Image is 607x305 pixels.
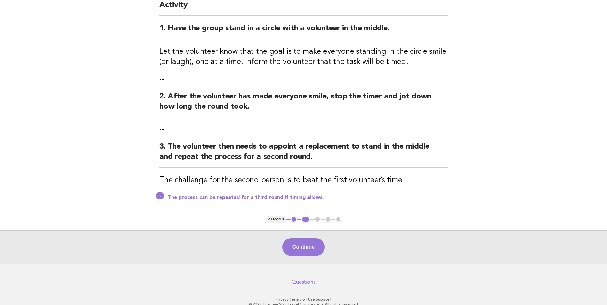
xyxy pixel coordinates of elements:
[108,297,499,302] p: · ·
[276,297,288,301] a: Privacy
[292,279,315,285] a: Questions
[168,194,448,201] p: The process can be repeated for a third round if timing allows.
[266,216,286,223] button: < Previous
[289,297,315,301] a: Terms of Use
[291,216,297,223] button: 1
[159,23,448,39] h2: 1. Have the group stand in a circle with a volunteer in the middle.
[159,142,448,168] h2: 3. The volunteer then needs to appoint a replacement to stand in the middle and repeat the proces...
[159,91,448,117] h2: 2. After the volunteer has made everyone smile, stop the timer and jot down how long the round took.
[159,175,448,185] h3: The challenge for the second person is to beat the first volunteer’s time.
[316,297,331,301] a: Support
[301,216,310,223] button: 2
[282,238,325,256] button: Continue
[159,125,448,134] p: --
[159,75,448,84] p: --
[159,47,448,67] h3: Let the volunteer know that the goal is to make everyone standing in the circle smile (or laugh),...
